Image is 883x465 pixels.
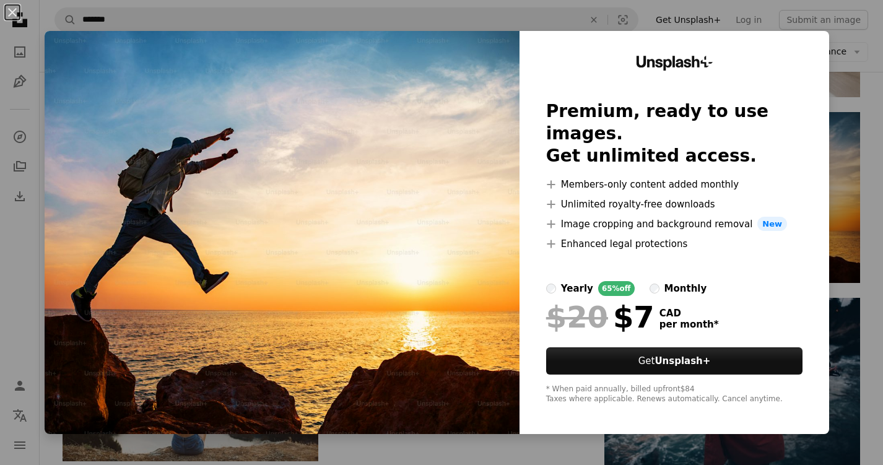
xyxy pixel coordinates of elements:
[650,284,659,293] input: monthly
[546,100,803,167] h2: Premium, ready to use images. Get unlimited access.
[546,385,803,404] div: * When paid annually, billed upfront $84 Taxes where applicable. Renews automatically. Cancel any...
[655,355,710,367] strong: Unsplash+
[546,177,803,192] li: Members-only content added monthly
[546,237,803,251] li: Enhanced legal protections
[546,284,556,293] input: yearly65%off
[546,301,608,333] span: $20
[659,308,719,319] span: CAD
[546,301,655,333] div: $7
[664,281,707,296] div: monthly
[546,217,803,232] li: Image cropping and background removal
[561,281,593,296] div: yearly
[546,347,803,375] button: GetUnsplash+
[546,197,803,212] li: Unlimited royalty-free downloads
[659,319,719,330] span: per month *
[598,281,635,296] div: 65% off
[757,217,787,232] span: New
